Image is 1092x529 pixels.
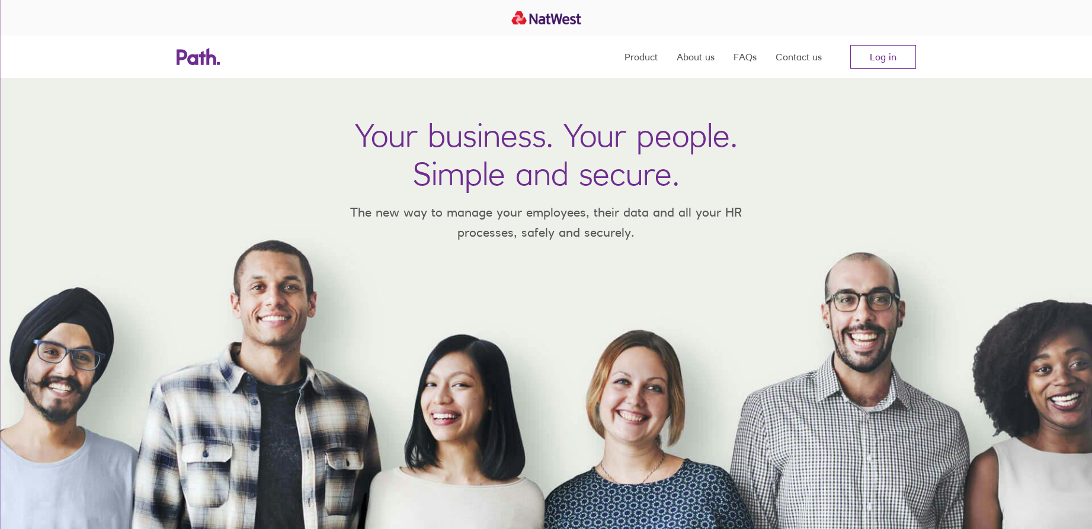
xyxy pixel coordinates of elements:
[734,36,757,78] a: FAQs
[677,36,715,78] a: About us
[333,202,760,242] p: The new way to manage your employees, their data and all your HR processes, safely and securely.
[850,45,916,69] a: Log in
[625,36,658,78] a: Product
[776,36,822,78] a: Contact us
[355,116,738,193] h1: Your business. Your people. Simple and secure.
